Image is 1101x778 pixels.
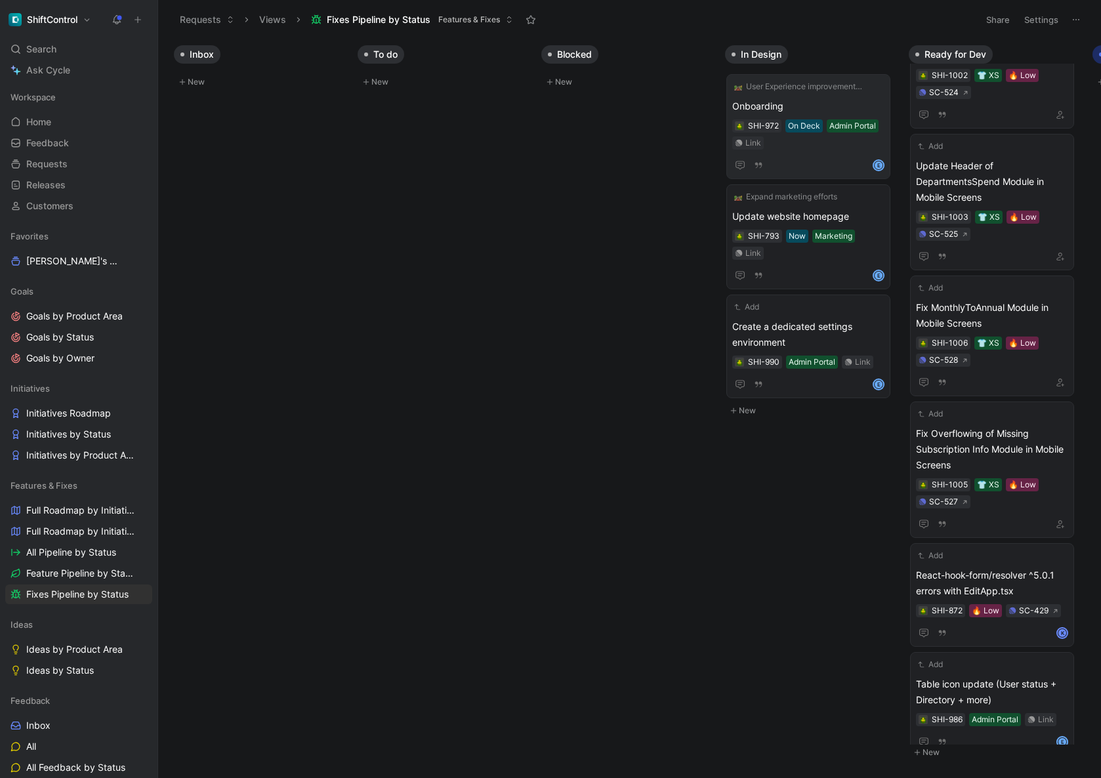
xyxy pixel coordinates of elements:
[26,157,68,171] span: Requests
[5,584,152,604] a: Fixes Pipeline by Status
[5,716,152,735] a: Inbox
[919,480,928,489] div: 🪲
[10,618,33,631] span: Ideas
[5,348,152,368] a: Goals by Owner
[5,133,152,153] a: Feedback
[26,310,123,323] span: Goals by Product Area
[932,478,968,491] div: SHI-1005
[919,606,928,615] button: 🪲
[373,48,398,61] span: To do
[26,449,135,462] span: Initiatives by Product Area
[919,71,928,80] button: 🪲
[916,140,945,153] button: Add
[10,285,33,298] span: Goals
[541,74,715,90] button: New
[910,8,1074,129] a: AddUpdate Top Header for Mobile Screens👕 XS🔥 LowSC-524
[919,715,928,724] button: 🪲
[557,48,592,61] span: Blocked
[5,615,152,680] div: IdeasIdeas by Product AreaIdeas by Status
[327,13,430,26] span: Fixes Pipeline by Status
[5,39,152,59] div: Search
[735,358,744,367] div: 🪲
[732,80,867,93] button: 🛤️User Experience improvements to support Google workspace as an IdP
[26,719,51,732] span: Inbox
[909,45,993,64] button: Ready for Dev
[916,281,945,295] button: Add
[904,39,1087,767] div: Ready for DevNew
[916,426,1068,473] span: Fix Overflowing of Missing Subscription Info Module in Mobile Screens
[5,640,152,659] a: Ideas by Product Area
[1019,604,1049,617] div: SC-429
[732,190,839,203] button: 🛤️Expand marketing efforts
[358,45,404,64] button: To do
[910,652,1074,756] a: AddTable icon update (User status + Directory + more)Admin PortalLinkE
[789,356,835,369] div: Admin Portal
[10,91,56,104] span: Workspace
[726,295,890,398] a: AddCreate a dedicated settings environmentAdmin PortalLinkE
[735,232,744,241] button: 🪲
[26,546,116,559] span: All Pipeline by Status
[10,230,49,243] span: Favorites
[26,115,51,129] span: Home
[929,354,958,367] div: SC-528
[5,60,152,80] a: Ask Cycle
[746,190,837,203] span: Expand marketing efforts
[26,331,94,344] span: Goals by Status
[438,13,500,26] span: Features & Fixes
[919,481,927,489] img: 🪲
[26,664,94,677] span: Ideas by Status
[919,72,927,80] img: 🪲
[972,604,999,617] div: 🔥 Low
[748,230,779,243] div: SHI-793
[5,226,152,246] div: Favorites
[980,10,1016,29] button: Share
[10,694,50,707] span: Feedback
[910,134,1074,270] a: AddUpdate Header of DepartmentsSpend Module in Mobile Screens👕 XS🔥 LowSC-525
[732,98,884,114] span: Onboarding
[919,214,927,222] img: 🪲
[26,255,125,268] span: [PERSON_NAME]'s Work
[910,543,1074,647] a: AddReact-hook-form/resolver ^5.0.1 errors with EditApp.tsx🔥 LowSC-429K
[5,281,152,301] div: Goals
[5,737,152,756] a: All
[5,175,152,195] a: Releases
[932,69,968,82] div: SHI-1002
[1009,211,1037,224] div: 🔥 Low
[736,233,743,241] img: 🪲
[978,211,1000,224] div: 👕 XS
[874,271,883,280] div: E
[732,319,884,350] span: Create a dedicated settings environment
[741,48,781,61] span: In Design
[26,740,36,753] span: All
[924,48,986,61] span: Ready for Dev
[929,86,959,99] div: SC-524
[735,121,744,131] button: 🪲
[977,337,999,350] div: 👕 XS
[919,213,928,222] button: 🪲
[748,119,779,133] div: SHI-972
[26,407,111,420] span: Initiatives Roadmap
[916,158,1068,205] span: Update Header of DepartmentsSpend Module in Mobile Screens
[736,123,743,131] img: 🪲
[734,83,742,91] img: 🛤️
[5,476,152,604] div: Features & FixesFull Roadmap by InitiativesFull Roadmap by Initiatives/StatusAll Pipeline by Stat...
[5,615,152,634] div: Ideas
[746,80,865,93] span: User Experience improvements to support Google workspace as an IdP
[5,196,152,216] a: Customers
[5,476,152,495] div: Features & Fixes
[932,211,968,224] div: SHI-1003
[929,495,958,508] div: SC-527
[919,716,927,724] img: 🪲
[26,761,125,774] span: All Feedback by Status
[932,713,963,726] div: SHI-986
[5,327,152,347] a: Goals by Status
[26,428,111,441] span: Initiatives by Status
[26,199,73,213] span: Customers
[734,193,742,201] img: 🛤️
[919,338,928,348] button: 🪲
[788,119,820,133] div: On Deck
[732,300,761,314] button: Add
